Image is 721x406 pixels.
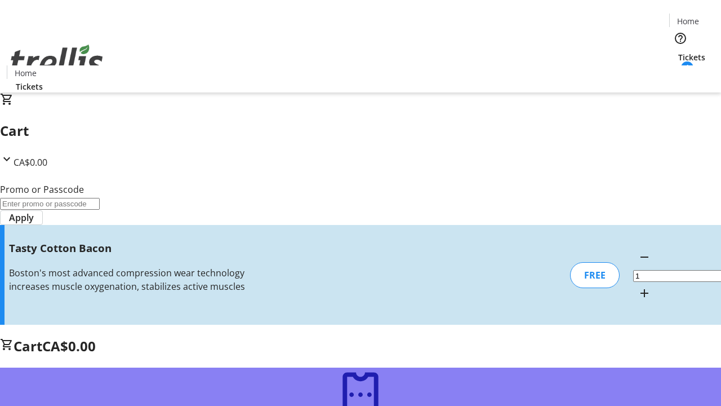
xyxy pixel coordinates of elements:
button: Cart [669,63,692,86]
span: CA$0.00 [14,156,47,169]
button: Decrement by one [633,246,656,268]
a: Home [670,15,706,27]
a: Home [7,67,43,79]
span: Home [15,67,37,79]
span: Apply [9,211,34,224]
button: Increment by one [633,282,656,304]
div: FREE [570,262,620,288]
span: Home [677,15,699,27]
a: Tickets [669,51,714,63]
span: Tickets [678,51,705,63]
span: Tickets [16,81,43,92]
img: Orient E2E Organization lpDLnQB6nZ's Logo [7,32,107,89]
button: Help [669,27,692,50]
h3: Tasty Cotton Bacon [9,240,255,256]
span: CA$0.00 [42,337,96,355]
a: Tickets [7,81,52,92]
div: Boston's most advanced compression wear technology increases muscle oxygenation, stabilizes activ... [9,266,255,293]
